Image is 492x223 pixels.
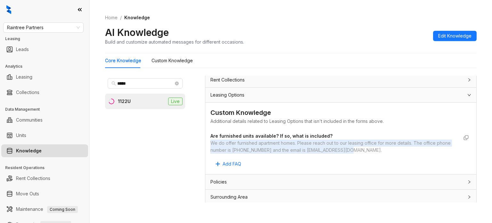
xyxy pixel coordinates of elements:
[124,15,150,20] span: Knowledge
[1,114,88,126] li: Communities
[1,172,88,185] li: Rent Collections
[16,144,42,157] a: Knowledge
[467,195,471,199] span: collapsed
[175,81,179,85] span: close-circle
[5,64,89,69] h3: Analytics
[433,31,477,41] button: Edit Knowledge
[118,98,131,105] div: 1122U
[438,32,471,39] span: Edit Knowledge
[210,76,245,83] span: Rent Collections
[1,86,88,99] li: Collections
[105,26,169,39] h2: AI Knowledge
[120,14,122,21] li: /
[210,133,332,139] strong: Are furnished units available? If so, what is included?
[210,91,244,99] span: Leasing Options
[105,39,244,45] div: Build and customize automated messages for different occasions.
[16,172,50,185] a: Rent Collections
[111,81,116,86] span: search
[104,14,119,21] a: Home
[205,73,476,87] div: Rent Collections
[16,86,39,99] a: Collections
[1,203,88,216] li: Maintenance
[205,190,476,204] div: Surrounding Area
[6,5,11,14] img: logo
[47,206,78,213] span: Coming Soon
[223,160,241,167] span: Add FAQ
[467,78,471,82] span: collapsed
[152,57,193,64] div: Custom Knowledge
[105,57,141,64] div: Core Knowledge
[210,118,471,125] div: Additional details related to Leasing Options that isn't included in the forms above.
[205,175,476,189] div: Policies
[16,114,43,126] a: Communities
[467,93,471,97] span: expanded
[16,71,32,83] a: Leasing
[210,159,246,169] button: Add FAQ
[5,36,89,42] h3: Leasing
[7,23,80,32] span: Raintree Partners
[5,165,89,171] h3: Resident Operations
[1,129,88,142] li: Units
[467,180,471,184] span: collapsed
[1,144,88,157] li: Knowledge
[210,108,471,118] div: Custom Knowledge
[210,178,227,185] span: Policies
[1,187,88,200] li: Move Outs
[210,140,458,154] div: We do offer furnished apartment homes. Please reach out to our leasing office for more details. T...
[210,193,248,201] span: Surrounding Area
[16,187,39,200] a: Move Outs
[168,98,183,105] span: Live
[16,43,29,56] a: Leads
[5,107,89,112] h3: Data Management
[1,71,88,83] li: Leasing
[1,43,88,56] li: Leads
[16,129,26,142] a: Units
[205,88,476,102] div: Leasing Options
